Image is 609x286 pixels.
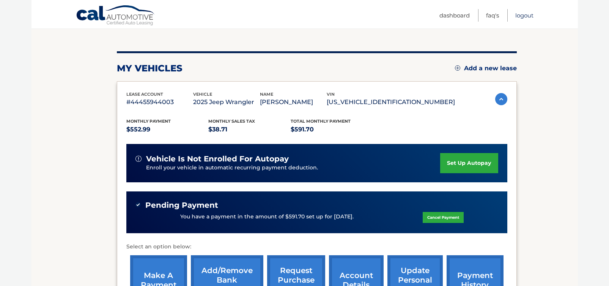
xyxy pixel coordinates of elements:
[145,201,218,210] span: Pending Payment
[193,97,260,107] p: 2025 Jeep Wrangler
[135,156,142,162] img: alert-white.svg
[260,92,273,97] span: name
[180,213,354,221] p: You have a payment in the amount of $591.70 set up for [DATE].
[423,212,464,223] a: Cancel Payment
[515,9,533,22] a: Logout
[76,5,156,27] a: Cal Automotive
[117,63,183,74] h2: my vehicles
[126,242,507,251] p: Select an option below:
[135,202,141,207] img: check-green.svg
[126,119,171,124] span: Monthly Payment
[208,119,255,124] span: Monthly sales Tax
[455,65,517,72] a: Add a new lease
[291,119,351,124] span: Total Monthly Payment
[146,154,289,164] span: vehicle is not enrolled for autopay
[126,92,163,97] span: lease account
[126,124,209,135] p: $552.99
[208,124,291,135] p: $38.71
[439,9,470,22] a: Dashboard
[440,153,498,173] a: set up autopay
[260,97,327,107] p: [PERSON_NAME]
[486,9,499,22] a: FAQ's
[327,97,455,107] p: [US_VEHICLE_IDENTIFICATION_NUMBER]
[455,65,460,71] img: add.svg
[146,164,441,172] p: Enroll your vehicle in automatic recurring payment deduction.
[291,124,373,135] p: $591.70
[327,92,335,97] span: vin
[193,92,212,97] span: vehicle
[126,97,193,107] p: #44455944003
[495,93,507,105] img: accordion-active.svg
